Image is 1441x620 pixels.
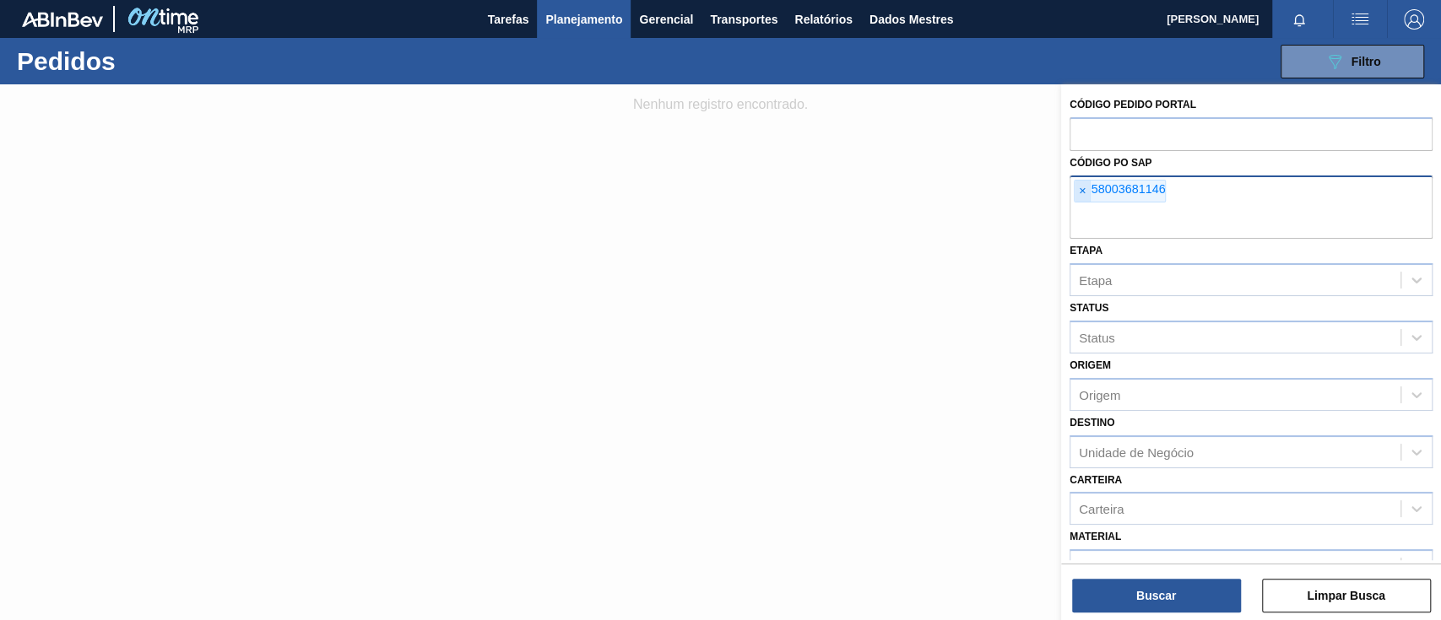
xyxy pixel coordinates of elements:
[710,13,777,26] font: Transportes
[22,12,103,27] img: TNhmsLtSVTkK8tSr43FrP2fwEKptu5GPRR3wAAAABJRU5ErkJggg==
[1091,182,1165,196] font: 58003681146
[1070,417,1114,429] font: Destino
[1079,273,1112,288] font: Etapa
[639,13,693,26] font: Gerencial
[1352,55,1381,68] font: Filtro
[1079,559,1124,574] font: Material
[794,13,852,26] font: Relatórios
[488,13,529,26] font: Tarefas
[1350,9,1370,30] img: ações do usuário
[1079,502,1124,516] font: Carteira
[1070,157,1151,169] font: Código PO SAP
[1079,184,1086,197] font: ×
[17,47,116,75] font: Pedidos
[1070,302,1108,314] font: Status
[1079,445,1194,459] font: Unidade de Negócio
[1070,531,1121,542] font: Material
[1070,359,1111,371] font: Origem
[1079,331,1115,345] font: Status
[1281,45,1424,78] button: Filtro
[1404,9,1424,30] img: Sair
[1079,387,1120,402] font: Origem
[1272,8,1326,31] button: Notificações
[1167,13,1259,25] font: [PERSON_NAME]
[1070,99,1196,111] font: Código Pedido Portal
[1070,245,1102,256] font: Etapa
[545,13,622,26] font: Planejamento
[1070,474,1122,486] font: Carteira
[869,13,954,26] font: Dados Mestres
